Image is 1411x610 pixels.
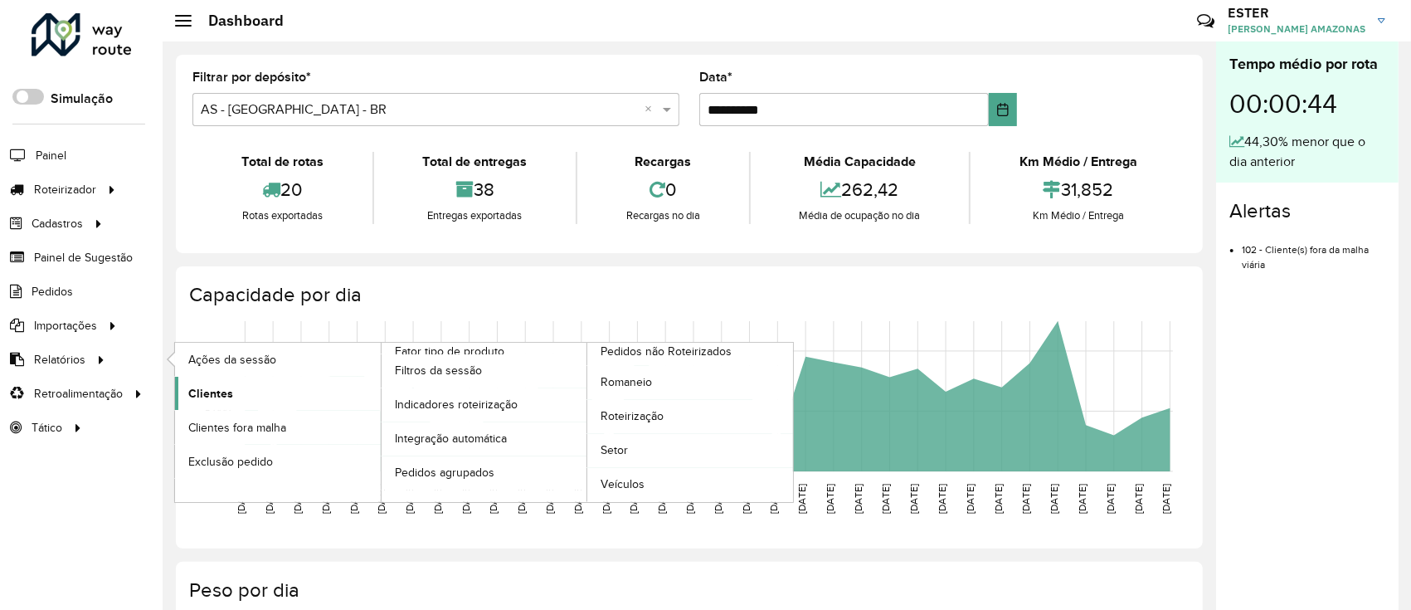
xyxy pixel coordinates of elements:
span: Clientes [188,385,233,403]
text: [DATE] [348,484,359,514]
span: Roteirizador [34,181,96,198]
div: 44,30% menor que o dia anterior [1229,132,1385,172]
div: 20 [197,172,368,207]
h2: Dashboard [192,12,284,30]
label: Data [699,67,732,87]
div: 38 [378,172,572,207]
span: Clear all [645,100,659,120]
a: Pedidos agrupados [382,456,587,490]
text: [DATE] [1133,484,1144,514]
a: Exclusão pedido [175,445,381,478]
text: [DATE] [292,484,303,514]
h4: Capacidade por dia [189,283,1186,307]
text: [DATE] [684,484,695,514]
text: [DATE] [264,484,275,514]
div: Total de rotas [197,152,368,172]
text: [DATE] [320,484,331,514]
text: [DATE] [572,484,583,514]
span: Cadastros [32,215,83,232]
h4: Alertas [1229,199,1385,223]
div: Total de entregas [378,152,572,172]
a: Veículos [587,468,793,501]
li: 102 - Cliente(s) fora da malha viária [1242,230,1385,272]
text: [DATE] [489,484,499,514]
a: Fator tipo de produto [175,343,587,501]
span: Tático [32,419,62,437]
text: [DATE] [1077,484,1087,514]
a: Pedidos não Roteirizados [382,343,794,501]
button: Choose Date [989,93,1017,126]
div: Média Capacidade [755,152,966,172]
div: Recargas no dia [581,207,745,224]
a: Filtros da sessão [382,354,587,388]
a: Clientes [175,377,381,410]
text: [DATE] [965,484,976,514]
text: [DATE] [908,484,919,514]
a: Romaneio [587,366,793,399]
label: Filtrar por depósito [192,67,311,87]
div: Entregas exportadas [378,207,572,224]
text: [DATE] [1049,484,1059,514]
span: Exclusão pedido [188,453,273,471]
div: Rotas exportadas [197,207,368,224]
text: [DATE] [460,484,471,514]
text: [DATE] [853,484,864,514]
text: [DATE] [993,484,1004,514]
a: Contato Rápido [1188,3,1224,39]
a: Setor [587,434,793,467]
h3: ESTER [1228,5,1365,21]
text: [DATE] [544,484,555,514]
span: Pedidos não Roteirizados [601,343,732,360]
text: [DATE] [741,484,752,514]
label: Simulação [51,89,113,109]
text: [DATE] [236,484,246,514]
span: Clientes fora malha [188,419,286,437]
span: Painel de Sugestão [34,249,133,266]
text: [DATE] [796,484,807,514]
span: Painel [36,147,66,164]
span: Relatórios [34,351,85,368]
div: Tempo médio por rota [1229,53,1385,76]
span: Importações [34,317,97,334]
div: Média de ocupação no dia [755,207,966,224]
div: 0 [581,172,745,207]
text: [DATE] [881,484,892,514]
text: [DATE] [629,484,640,514]
text: [DATE] [937,484,947,514]
div: Km Médio / Entrega [975,152,1182,172]
text: [DATE] [1105,484,1116,514]
text: [DATE] [601,484,611,514]
div: Recargas [581,152,745,172]
span: Fator tipo de produto [395,343,504,360]
text: [DATE] [404,484,415,514]
text: [DATE] [376,484,387,514]
text: [DATE] [432,484,443,514]
text: [DATE] [825,484,835,514]
span: Retroalimentação [34,385,123,403]
span: Pedidos agrupados [395,464,494,481]
span: Integração automática [395,430,507,447]
text: [DATE] [1021,484,1032,514]
a: Indicadores roteirização [382,388,587,422]
text: [DATE] [656,484,667,514]
text: [DATE] [1161,484,1172,514]
span: Romaneio [601,373,652,391]
span: Ações da sessão [188,351,276,368]
span: Filtros da sessão [395,362,482,379]
div: 31,852 [975,172,1182,207]
span: Indicadores roteirização [395,396,518,413]
span: Roteirização [601,407,664,425]
text: [DATE] [768,484,779,514]
text: [DATE] [713,484,723,514]
a: Integração automática [382,422,587,456]
a: Clientes fora malha [175,411,381,444]
span: Veículos [601,476,645,493]
h4: Peso por dia [189,578,1186,603]
span: [PERSON_NAME] AMAZONAS [1228,22,1365,37]
span: Setor [601,442,628,459]
a: Ações da sessão [175,343,381,376]
span: Pedidos [32,283,73,300]
div: 262,42 [755,172,966,207]
text: [DATE] [516,484,527,514]
div: Km Médio / Entrega [975,207,1182,224]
